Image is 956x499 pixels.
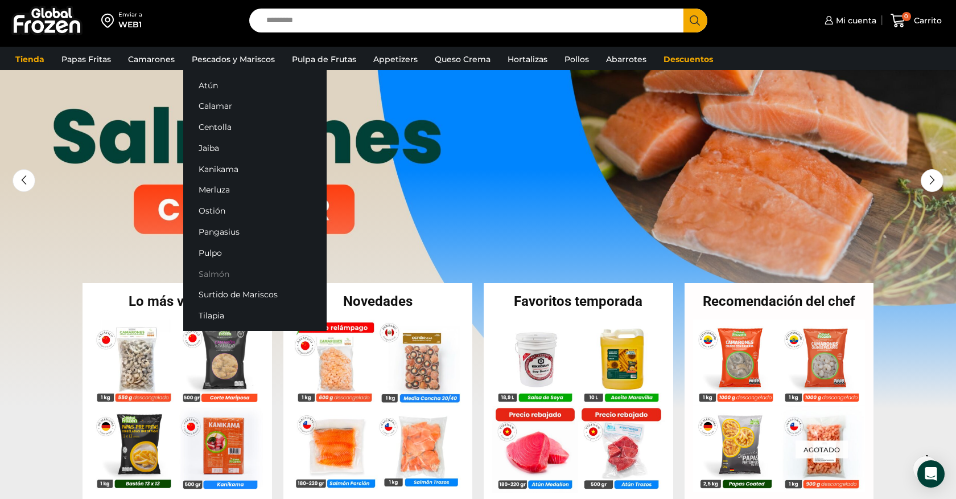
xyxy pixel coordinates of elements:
[186,48,281,70] a: Pescados y Mariscos
[911,15,942,26] span: Carrito
[183,263,327,284] a: Salmón
[286,48,362,70] a: Pulpa de Frutas
[796,441,848,459] p: Agotado
[600,48,652,70] a: Abarrotes
[183,201,327,222] a: Ostión
[502,48,553,70] a: Hortalizas
[658,48,719,70] a: Descuentos
[183,75,327,96] a: Atún
[833,15,876,26] span: Mi cuenta
[822,9,876,32] a: Mi cuenta
[10,48,50,70] a: Tienda
[101,11,118,30] img: address-field-icon.svg
[183,242,327,263] a: Pulpo
[917,460,945,488] div: Open Intercom Messenger
[283,295,473,308] h2: Novedades
[56,48,117,70] a: Papas Fritas
[183,117,327,138] a: Centolla
[83,295,272,308] h2: Lo más vendido
[183,222,327,243] a: Pangasius
[921,169,943,192] div: Next slide
[902,12,911,21] span: 0
[183,179,327,201] a: Merluza
[118,11,142,19] div: Enviar a
[183,96,327,117] a: Calamar
[683,9,707,32] button: Search button
[888,7,945,34] a: 0 Carrito
[559,48,595,70] a: Pollos
[13,169,35,192] div: Previous slide
[183,138,327,159] a: Jaiba
[685,295,874,308] h2: Recomendación del chef
[183,305,327,326] a: Tilapia
[183,158,327,179] a: Kanikama
[118,19,142,30] div: WEB1
[183,284,327,305] a: Surtido de Mariscos
[368,48,423,70] a: Appetizers
[122,48,180,70] a: Camarones
[429,48,496,70] a: Queso Crema
[484,295,673,308] h2: Favoritos temporada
